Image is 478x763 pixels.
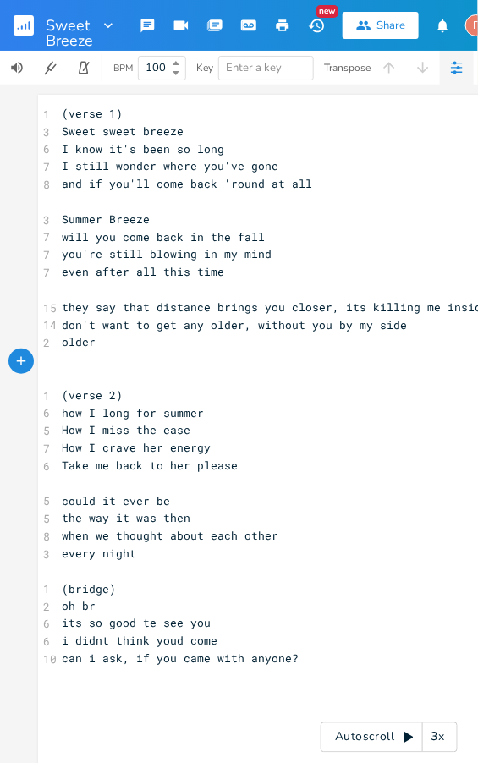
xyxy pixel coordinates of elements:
[62,440,211,455] span: How I crave her energy
[321,722,458,753] div: Autoscroll
[62,458,238,473] span: Take me back to her please
[62,546,136,561] span: every night
[299,10,333,41] button: New
[62,246,272,261] span: you're still blowing in my mind
[113,63,133,73] div: BPM
[62,264,224,279] span: even after all this time
[62,334,96,349] span: older
[62,651,299,667] span: can i ask, if you came with anyone?
[62,211,150,227] span: Summer Breeze
[62,317,407,332] span: don't want to get any older, without you by my side
[62,124,184,139] span: Sweet sweet breeze
[324,63,371,73] div: Transpose
[62,598,96,613] span: oh br
[62,510,190,525] span: the way it was then
[226,60,282,75] span: Enter a key
[196,63,213,73] div: Key
[62,616,211,631] span: its so good te see you
[62,528,278,543] span: when we thought about each other
[62,106,123,121] span: (verse 1)
[316,5,338,18] div: New
[62,387,123,403] span: (verse 2)
[62,229,265,244] span: will you come back in the fall
[62,422,190,437] span: How I miss the ease
[62,405,204,420] span: how I long for summer
[62,493,170,508] span: could it ever be
[62,158,278,173] span: I still wonder where you've gone
[62,141,224,156] span: I know it's been so long
[62,176,312,191] span: and if you'll come back 'round at all
[376,18,405,33] div: Share
[46,18,93,33] span: Sweet Breeze
[343,12,419,39] button: Share
[423,722,453,753] div: 3x
[62,581,116,596] span: (bridge)
[62,634,217,649] span: i didnt think youd come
